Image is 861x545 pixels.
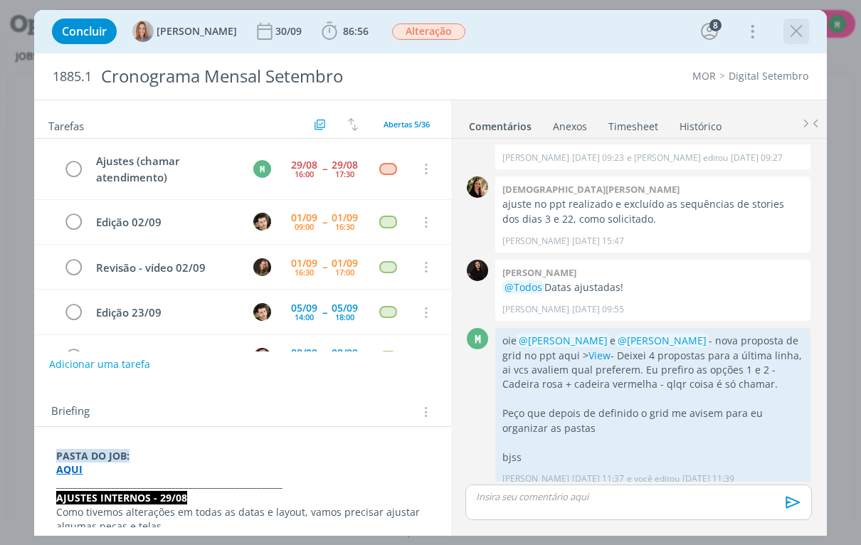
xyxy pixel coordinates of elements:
p: [PERSON_NAME] [502,303,569,316]
a: Timesheet [608,113,659,134]
div: 14:00 [295,313,314,321]
img: B [253,348,271,366]
strong: PASTA DO JOB: [56,449,130,462]
button: A[PERSON_NAME] [132,21,237,42]
a: Histórico [679,113,722,134]
div: M [467,328,488,349]
span: [DATE] 15:47 [572,235,624,248]
button: V [252,211,273,233]
span: [DATE] 09:23 [572,152,624,164]
button: 8 [698,20,721,43]
div: 05/09 [291,303,317,313]
div: 29/08 [332,160,358,170]
img: A [132,21,154,42]
span: e [PERSON_NAME] editou [627,152,728,164]
span: [DATE] 09:55 [572,303,624,316]
button: J [252,256,273,277]
div: 8 [709,19,722,31]
span: -- [322,164,327,174]
strong: _____________________________________________________ [56,477,282,490]
span: -- [322,217,327,227]
span: [PERSON_NAME] [157,26,237,36]
b: [PERSON_NAME] [502,266,576,279]
a: AQUI [56,462,83,476]
img: V [253,303,271,321]
img: J [253,258,271,276]
div: 17:00 [335,268,354,276]
span: @[PERSON_NAME] [618,334,707,347]
b: [DEMOGRAPHIC_DATA][PERSON_NAME] [502,183,680,196]
span: [DATE] 09:27 [731,152,783,164]
a: Comentários [468,113,532,134]
span: @Todos [505,280,542,294]
p: ajuste no ppt realizado e excluído as sequências de stories dos dias 3 e 22, como solicitado. [502,197,803,226]
p: bjss [502,450,803,465]
div: Cronograma Mensal Setembro [95,59,487,94]
a: Digital Setembro [729,69,808,83]
button: B [252,346,273,368]
span: Alteração [392,23,465,40]
a: View [588,349,611,362]
p: [PERSON_NAME] [502,152,569,164]
div: 16:00 [295,170,314,178]
p: Datas ajustadas! [502,280,803,295]
span: -- [322,307,327,317]
div: dialog [34,10,826,536]
div: 08/09 [332,348,358,358]
div: Anexos [553,120,587,134]
span: [DATE] 11:39 [682,472,734,485]
span: 1885.1 [53,69,92,85]
img: S [467,260,488,281]
div: 01/09 [332,213,358,223]
div: 17:30 [335,170,354,178]
div: 01/09 [291,258,317,268]
button: Adicionar uma tarefa [48,351,151,377]
p: Peço que depois de definido o grid me avisem para eu organizar as pastas [502,406,803,435]
div: 01/09 [332,258,358,268]
div: 01/09 [291,213,317,223]
div: M [253,160,271,178]
div: 08/09 [291,348,317,358]
strong: AJUSTES INTERNOS - 29/08 [56,491,187,504]
button: M [252,158,273,179]
span: Briefing [51,403,90,421]
p: [PERSON_NAME] [502,472,569,485]
div: 05/09 [332,303,358,313]
button: V [252,302,273,323]
button: Alteração [391,23,466,41]
div: Edição 23/09 [90,304,240,322]
img: C [467,176,488,198]
span: Abertas 5/36 [384,119,430,129]
div: Ajustes (chamar atendimento) [90,152,240,186]
span: [DATE] 11:37 [572,472,624,485]
span: Tarefas [48,116,84,133]
div: Revisão - vídeo 23/09 [90,349,240,366]
button: 86:56 [318,20,372,43]
a: MOR [692,69,716,83]
button: Concluir [52,18,117,44]
div: 18:00 [335,313,354,321]
div: 16:30 [335,223,354,231]
p: oie e - nova proposta de grid no ppt aqui > - Deixei 4 propostas para a última linha, ai vcs aval... [502,334,803,392]
p: [PERSON_NAME] [502,235,569,248]
div: 29/08 [291,160,317,170]
span: e você editou [627,472,680,485]
p: Como tivemos alterações em todas as datas e layout, vamos precisar ajustar algumas peças e telas. [56,505,428,534]
div: Revisão - vídeo 02/09 [90,259,240,277]
span: 86:56 [343,24,369,38]
div: 09:00 [295,223,314,231]
span: Concluir [62,26,107,37]
img: arrow-down-up.svg [348,118,358,131]
img: V [253,213,271,231]
span: -- [322,262,327,272]
div: Edição 02/09 [90,213,240,231]
div: 30/09 [275,26,305,36]
div: 16:30 [295,268,314,276]
span: @[PERSON_NAME] [519,334,608,347]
